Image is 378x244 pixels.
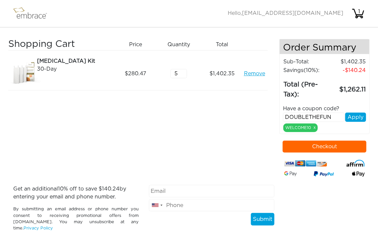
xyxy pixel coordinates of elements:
[13,206,139,231] p: By submitting an email address or phone number you consent to receiving promotional offers from [...
[284,159,327,168] img: credit-cards.png
[329,66,366,75] td: 140.24
[313,124,316,130] a: x
[352,7,365,20] img: cart
[210,70,235,78] span: 1,402.35
[117,39,160,50] div: Price
[8,39,112,50] h3: Shopping Cart
[329,57,366,66] td: 1,402.35
[13,185,139,201] p: Get an additional % off to save $ by entering your email and phone number.
[228,11,343,16] span: Hello,
[352,11,365,16] a: 1
[283,141,366,153] button: Checkout
[37,65,111,73] div: 30-Day
[283,123,318,132] div: WELCOME10
[24,226,53,230] a: Privacy Policy
[149,199,275,212] input: Phone
[283,66,329,75] td: Savings :
[149,185,275,197] input: Email
[125,70,146,78] span: 280.47
[329,75,366,100] td: 1,262.11
[242,11,343,16] span: [EMAIL_ADDRESS][DOMAIN_NAME]
[37,57,111,65] div: [MEDICAL_DATA] Kit
[352,171,365,177] img: fullApplePay.png
[353,8,366,16] div: 1
[314,170,334,178] img: paypal-v3.png
[283,57,329,66] td: Sub-Total:
[167,41,190,49] span: Quantity
[149,199,165,211] div: United States: +1
[8,57,41,90] img: beb8096c-8da6-11e7-b488-02e45ca4b85b.jpeg
[347,160,365,167] img: affirm-logo.svg
[203,39,246,50] div: Total
[12,5,55,22] img: logo.png
[244,70,265,78] a: Remove
[58,186,64,192] span: 10
[304,68,318,73] span: (10%)
[284,171,297,176] img: Google-Pay-Logo.svg
[251,213,274,226] button: Submit
[283,75,329,100] td: Total (Pre-Tax):
[280,39,369,54] h4: Order Summary
[102,186,119,192] span: 140.24
[345,113,366,122] button: Apply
